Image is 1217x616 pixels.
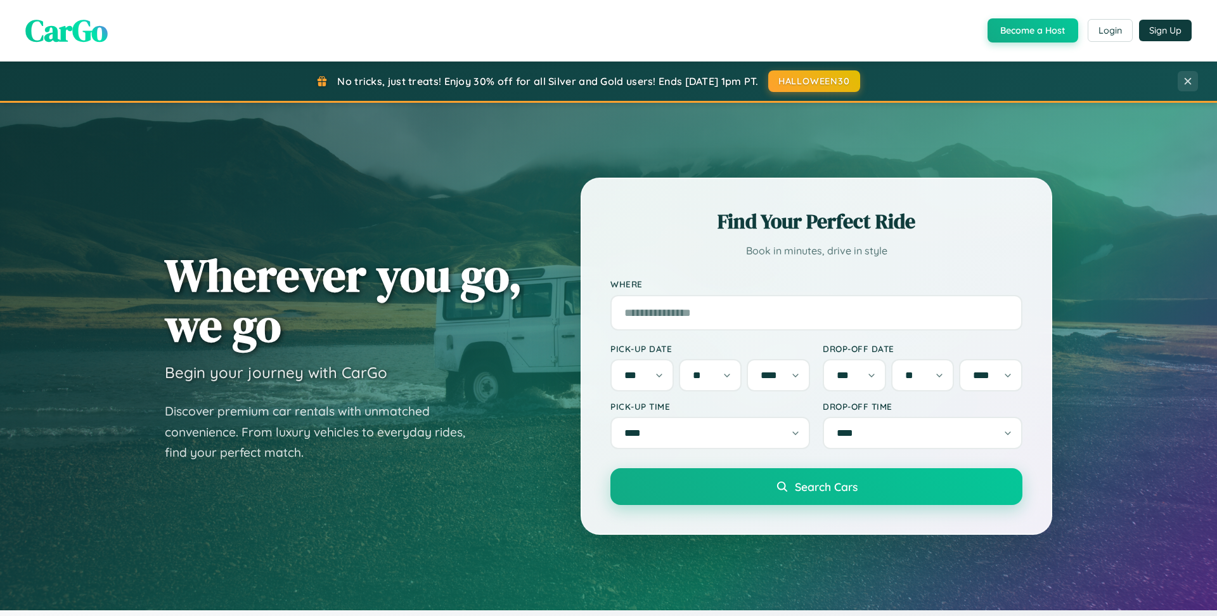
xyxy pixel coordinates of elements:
[795,480,858,494] span: Search Cars
[610,242,1022,260] p: Book in minutes, drive in style
[165,363,387,382] h3: Begin your journey with CarGo
[610,207,1022,235] h2: Find Your Perfect Ride
[823,401,1022,412] label: Drop-off Time
[1088,19,1133,42] button: Login
[988,18,1078,43] button: Become a Host
[25,10,108,51] span: CarGo
[610,343,810,354] label: Pick-up Date
[610,279,1022,290] label: Where
[610,401,810,412] label: Pick-up Time
[165,401,482,463] p: Discover premium car rentals with unmatched convenience. From luxury vehicles to everyday rides, ...
[1139,20,1192,41] button: Sign Up
[165,250,522,350] h1: Wherever you go, we go
[610,468,1022,505] button: Search Cars
[768,70,860,92] button: HALLOWEEN30
[823,343,1022,354] label: Drop-off Date
[337,75,758,88] span: No tricks, just treats! Enjoy 30% off for all Silver and Gold users! Ends [DATE] 1pm PT.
